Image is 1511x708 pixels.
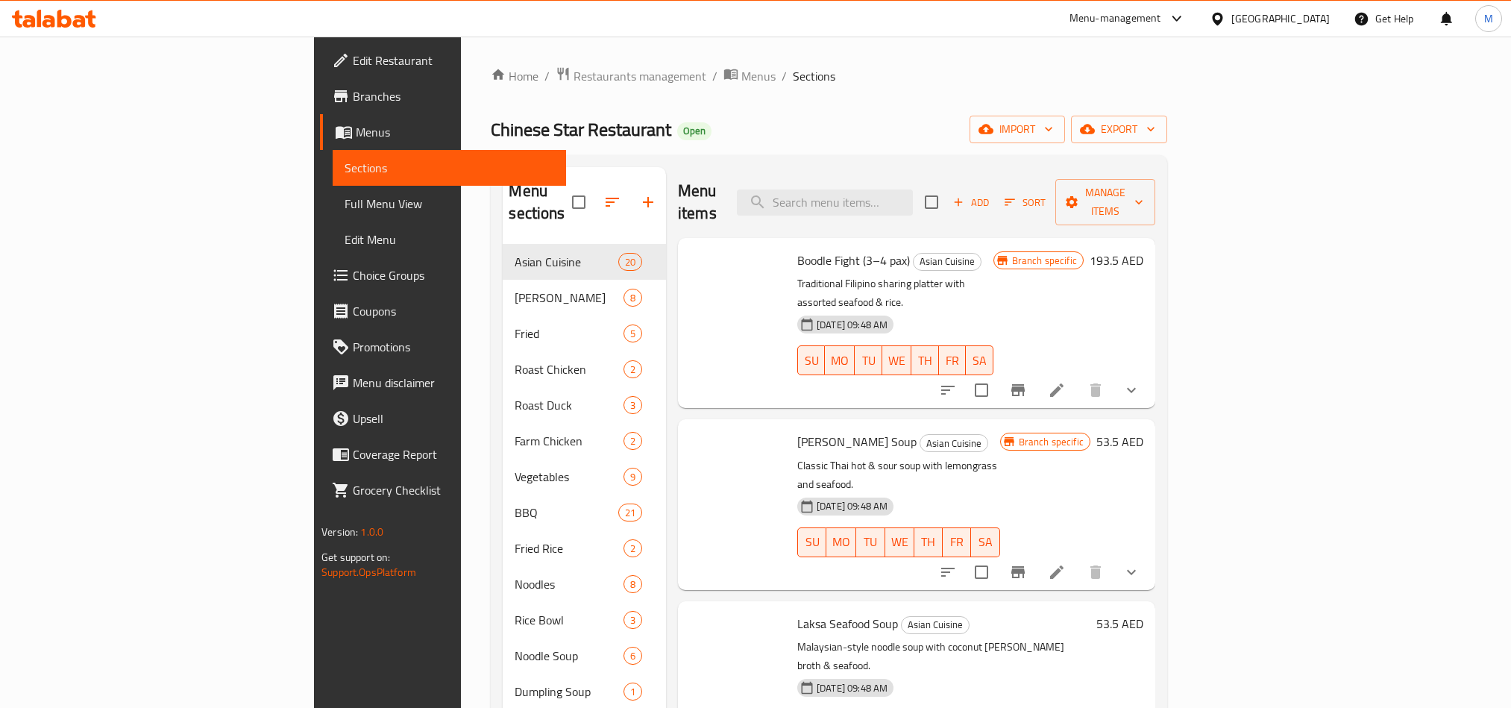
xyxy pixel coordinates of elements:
span: FR [949,531,965,553]
div: [GEOGRAPHIC_DATA] [1231,10,1330,27]
p: Traditional Filipino sharing platter with assorted seafood & rice. [797,275,993,312]
span: Asian Cuisine [920,435,987,452]
span: M [1484,10,1493,27]
div: Roast Chicken2 [503,351,666,387]
span: SU [804,531,820,553]
span: Menus [356,123,554,141]
li: / [712,67,717,85]
div: Dumpling Soup [515,683,623,701]
a: Promotions [320,329,566,365]
div: Mala Tang [515,289,623,307]
h6: 53.5 AED [1096,613,1143,634]
span: Manage items [1067,184,1143,221]
span: Sections [345,159,554,177]
span: 2 [624,542,641,556]
h6: 193.5 AED [1090,250,1143,271]
a: Menu disclaimer [320,365,566,401]
a: Branches [320,78,566,114]
svg: Show Choices [1122,381,1140,399]
div: items [618,504,642,521]
button: Add section [630,184,666,220]
button: FR [943,527,971,557]
span: Restaurants management [574,67,706,85]
div: items [623,539,642,557]
span: Fried [515,325,623,342]
span: Add item [947,191,995,214]
span: Sort items [995,191,1055,214]
div: items [623,432,642,450]
button: sort-choices [930,554,966,590]
span: 3 [624,398,641,413]
span: MO [831,350,849,372]
span: Promotions [353,338,554,356]
span: [DATE] 09:48 AM [811,318,893,332]
button: TU [855,345,882,375]
span: Coverage Report [353,445,554,463]
div: Vegetables9 [503,459,666,495]
div: Rice Bowl [515,611,623,629]
span: Version: [321,522,358,542]
span: Select to update [966,557,997,588]
span: Asian Cuisine [515,253,618,271]
div: items [623,575,642,593]
span: Grocery Checklist [353,481,554,499]
span: Get support on: [321,548,390,567]
span: TU [862,531,879,553]
span: Select section [916,187,947,218]
a: Support.OpsPlatform [321,563,416,582]
div: items [623,683,642,701]
nav: breadcrumb [491,66,1167,86]
a: Edit Menu [333,222,566,257]
span: Full Menu View [345,195,554,213]
button: WE [882,345,911,375]
span: Boodle Fight (3–4 pax) [797,249,910,272]
div: Farm Chicken [515,432,623,450]
button: WE [885,527,914,557]
span: TH [920,531,937,553]
a: Sections [333,150,566,186]
span: [PERSON_NAME] Soup [797,430,917,453]
span: TU [861,350,876,372]
button: MO [825,345,855,375]
button: SU [797,527,826,557]
span: 9 [624,470,641,484]
span: Coupons [353,302,554,320]
input: search [737,189,913,216]
p: Classic Thai hot & sour soup with lemongrass and seafood. [797,457,1000,494]
button: SA [966,345,993,375]
span: 21 [619,506,641,520]
span: 20 [619,255,641,269]
span: Fried Rice [515,539,623,557]
a: Grocery Checklist [320,472,566,508]
a: Edit menu item [1048,563,1066,581]
a: Menus [320,114,566,150]
div: items [623,325,642,342]
div: [PERSON_NAME]8 [503,280,666,316]
span: Chinese Star Restaurant [491,113,671,146]
span: Sort [1005,194,1046,211]
span: 1 [624,685,641,699]
span: WE [891,531,908,553]
span: Branch specific [1013,435,1090,449]
a: Edit Restaurant [320,43,566,78]
div: Noodles [515,575,623,593]
span: 1.0.0 [360,522,383,542]
span: 8 [624,577,641,592]
button: Branch-specific-item [1000,554,1036,590]
a: Coupons [320,293,566,329]
span: Add [951,194,991,211]
a: Full Menu View [333,186,566,222]
span: Laksa Seafood Soup [797,613,898,635]
span: Roast Chicken [515,360,623,378]
span: Select to update [966,375,997,406]
span: 5 [624,327,641,341]
span: Asian Cuisine [902,616,969,633]
span: Noodle Soup [515,647,623,665]
button: TU [856,527,885,557]
span: 6 [624,649,641,663]
span: SA [977,531,993,553]
div: BBQ21 [503,495,666,530]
